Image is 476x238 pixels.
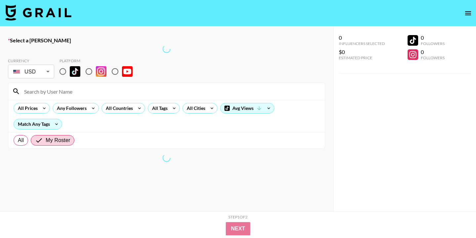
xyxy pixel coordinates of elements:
button: Next [226,222,251,235]
div: USD [9,66,53,77]
img: Instagram [96,66,106,77]
div: Followers [421,55,445,60]
img: YouTube [122,66,133,77]
span: My Roster [46,136,70,144]
div: Currency [8,58,54,63]
button: open drawer [461,7,475,20]
img: Grail Talent [5,5,71,21]
div: Followers [421,41,445,46]
div: $0 [339,49,385,55]
span: Refreshing talent, clients, lists, bookers, countries, tags, cities, talent, talent... [163,154,171,162]
input: Search by User Name [20,86,321,97]
div: All Countries [102,103,134,113]
div: Influencers Selected [339,41,385,46]
div: Any Followers [53,103,88,113]
div: 0 [421,49,445,55]
img: TikTok [70,66,80,77]
div: 0 [339,34,385,41]
div: Avg Views [220,103,274,113]
div: Estimated Price [339,55,385,60]
span: Refreshing talent, clients, lists, bookers, countries, tags, cities, talent, talent... [163,45,171,53]
div: Platform [59,58,138,63]
label: Select a [PERSON_NAME] [8,37,325,44]
div: Step 1 of 2 [228,214,248,219]
span: All [18,136,24,144]
div: All Tags [148,103,169,113]
div: Match Any Tags [14,119,62,129]
div: 0 [421,34,445,41]
div: All Prices [14,103,39,113]
div: All Cities [183,103,207,113]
